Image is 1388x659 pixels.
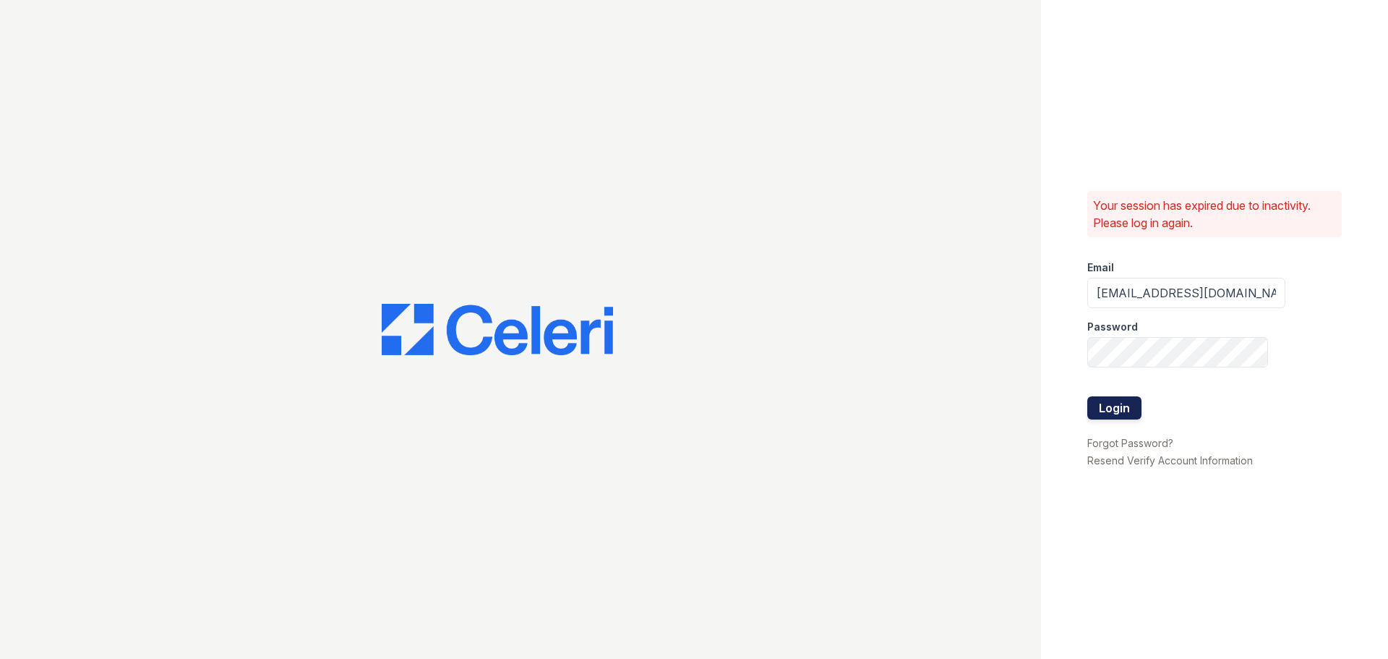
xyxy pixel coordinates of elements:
[1087,260,1114,275] label: Email
[382,304,613,356] img: CE_Logo_Blue-a8612792a0a2168367f1c8372b55b34899dd931a85d93a1a3d3e32e68fde9ad4.png
[1087,320,1138,334] label: Password
[1087,454,1253,467] a: Resend Verify Account Information
[1087,437,1173,449] a: Forgot Password?
[1093,197,1336,231] p: Your session has expired due to inactivity. Please log in again.
[1087,396,1141,420] button: Login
